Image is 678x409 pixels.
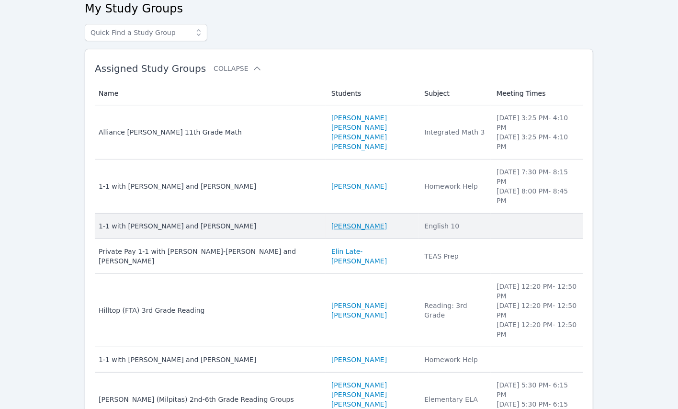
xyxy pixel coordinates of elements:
[85,1,593,16] h2: My Study Groups
[425,182,486,191] div: Homework Help
[331,123,387,132] a: [PERSON_NAME]
[95,239,583,274] tr: Private Pay 1-1 with [PERSON_NAME]-[PERSON_NAME] and [PERSON_NAME]Elin Late-[PERSON_NAME]TEAS Prep
[497,186,577,205] li: [DATE] 8:00 PM - 8:45 PM
[491,82,583,105] th: Meeting Times
[95,274,583,347] tr: Hilltop (FTA) 3rd Grade Reading[PERSON_NAME][PERSON_NAME]Reading: 3rd Grade[DATE] 12:20 PM- 12:50...
[95,63,206,74] span: Assigned Study Groups
[99,221,320,231] div: 1-1 with [PERSON_NAME] and [PERSON_NAME]
[331,247,413,266] a: Elin Late-[PERSON_NAME]
[331,380,387,390] a: [PERSON_NAME]
[331,399,387,409] a: [PERSON_NAME]
[331,182,387,191] a: [PERSON_NAME]
[99,182,320,191] div: 1-1 with [PERSON_NAME] and [PERSON_NAME]
[497,167,577,186] li: [DATE] 7:30 PM - 8:15 PM
[425,251,486,261] div: TEAS Prep
[331,142,387,151] a: [PERSON_NAME]
[425,355,486,364] div: Homework Help
[425,127,486,137] div: Integrated Math 3
[99,395,320,404] div: [PERSON_NAME] (Milpitas) 2nd-6th Grade Reading Groups
[331,132,387,142] a: [PERSON_NAME]
[99,247,320,266] div: Private Pay 1-1 with [PERSON_NAME]-[PERSON_NAME] and [PERSON_NAME]
[331,355,387,364] a: [PERSON_NAME]
[331,113,387,123] a: [PERSON_NAME]
[214,64,261,73] button: Collapse
[99,355,320,364] div: 1-1 with [PERSON_NAME] and [PERSON_NAME]
[497,301,577,320] li: [DATE] 12:20 PM - 12:50 PM
[497,282,577,301] li: [DATE] 12:20 PM - 12:50 PM
[331,310,387,320] a: [PERSON_NAME]
[95,159,583,214] tr: 1-1 with [PERSON_NAME] and [PERSON_NAME][PERSON_NAME]Homework Help[DATE] 7:30 PM- 8:15 PM[DATE] 8...
[425,301,486,320] div: Reading: 3rd Grade
[95,82,326,105] th: Name
[85,24,207,41] input: Quick Find a Study Group
[425,221,486,231] div: English 10
[331,301,387,310] a: [PERSON_NAME]
[497,380,577,399] li: [DATE] 5:30 PM - 6:15 PM
[326,82,418,105] th: Students
[497,132,577,151] li: [DATE] 3:25 PM - 4:10 PM
[331,390,387,399] a: [PERSON_NAME]
[99,127,320,137] div: Alliance [PERSON_NAME] 11th Grade Math
[95,214,583,239] tr: 1-1 with [PERSON_NAME] and [PERSON_NAME][PERSON_NAME]English 10
[99,306,320,315] div: Hilltop (FTA) 3rd Grade Reading
[95,105,583,159] tr: Alliance [PERSON_NAME] 11th Grade Math[PERSON_NAME][PERSON_NAME][PERSON_NAME][PERSON_NAME]Integra...
[425,395,486,404] div: Elementary ELA
[419,82,491,105] th: Subject
[497,113,577,132] li: [DATE] 3:25 PM - 4:10 PM
[331,221,387,231] a: [PERSON_NAME]
[95,347,583,373] tr: 1-1 with [PERSON_NAME] and [PERSON_NAME][PERSON_NAME]Homework Help
[497,320,577,339] li: [DATE] 12:20 PM - 12:50 PM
